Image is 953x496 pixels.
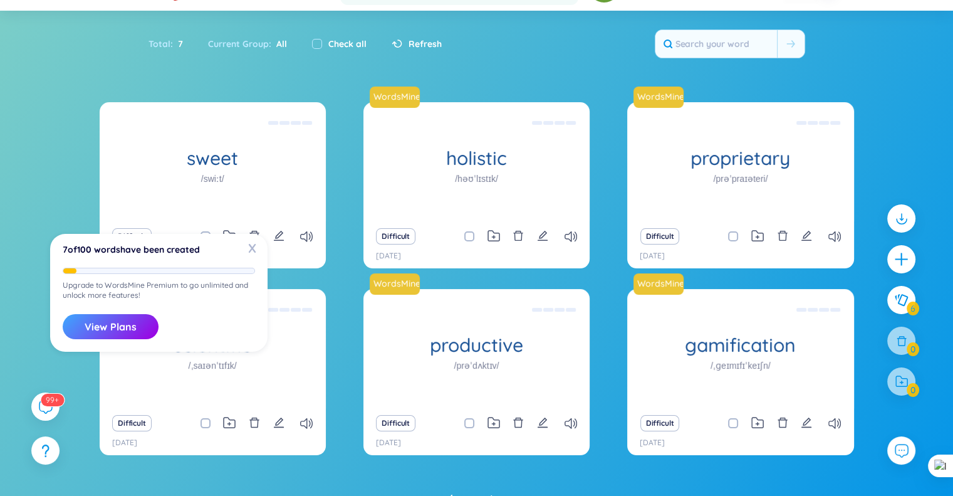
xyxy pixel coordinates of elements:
span: edit [537,417,548,428]
a: WordsMine [632,277,685,290]
button: Difficult [376,415,415,431]
h1: /ˌɡeɪmɪfɪˈkeɪʃn/ [711,359,771,372]
sup: 590 [41,394,64,406]
div: Total : [148,31,195,57]
span: delete [513,230,524,241]
button: Difficult [640,415,680,431]
button: Difficult [112,415,152,431]
h1: /həʊˈlɪstɪk/ [455,172,498,186]
p: Upgrade to WordsMine Premium to go unlimited and unlock more features! [63,280,255,300]
button: edit [537,228,548,245]
button: View Plans [63,314,159,339]
h1: scientific [100,334,326,356]
h1: holistic [363,147,590,169]
button: Difficult [112,228,152,245]
a: WordsMine [368,90,421,103]
h1: gamification [627,334,853,356]
span: All [271,38,287,50]
h1: productive [363,334,590,356]
p: [DATE] [376,250,401,262]
input: Search your word [655,30,777,58]
span: delete [513,417,524,428]
span: delete [777,230,788,241]
span: Refresh [409,37,442,51]
span: plus [893,251,909,267]
button: delete [249,228,260,245]
span: X [242,238,261,258]
a: WordsMine [632,90,685,103]
button: delete [513,414,524,432]
a: WordsMine [370,87,425,108]
h1: /prəˈpraɪəteri/ [713,172,768,186]
span: edit [537,230,548,241]
button: delete [777,414,788,432]
button: edit [273,228,284,245]
button: Difficult [376,228,415,245]
h1: /swiːt/ [201,172,224,186]
a: WordsMine [370,273,425,295]
p: [DATE] [640,250,665,262]
button: delete [249,414,260,432]
h1: /ˌsaɪənˈtɪfɪk/ [189,359,237,372]
button: delete [777,228,788,245]
span: edit [273,230,284,241]
button: delete [513,228,524,245]
p: 7 of 100 words have been created [63,246,255,253]
span: edit [273,417,284,428]
a: WordsMine [368,277,421,290]
a: WordsMine [633,87,689,108]
h1: sweet [100,147,326,169]
button: edit [273,414,284,432]
span: edit [801,417,812,428]
span: delete [249,417,260,428]
p: [DATE] [640,437,665,449]
p: [DATE] [112,437,137,449]
span: 7 [173,37,183,51]
div: Current Group : [195,31,299,57]
h1: proprietary [627,147,853,169]
h1: /prəˈdʌktɪv/ [454,359,499,372]
label: Check all [328,37,367,51]
button: Difficult [640,228,680,245]
p: [DATE] [376,437,401,449]
button: edit [801,228,812,245]
button: edit [537,414,548,432]
button: edit [801,414,812,432]
span: edit [801,230,812,241]
span: delete [777,417,788,428]
a: WordsMine [633,273,689,295]
span: delete [249,230,260,241]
